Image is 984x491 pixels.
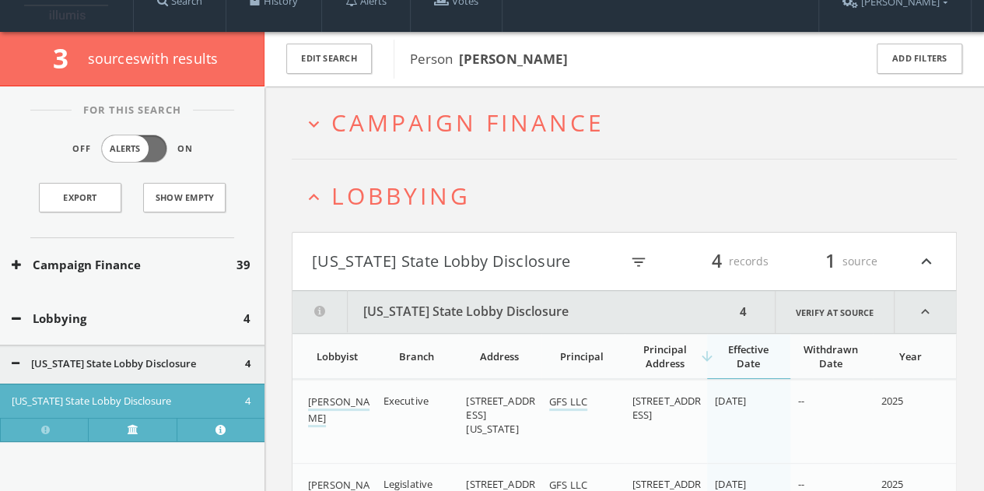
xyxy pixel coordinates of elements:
a: Verify at source [775,291,895,333]
span: -- [798,477,804,491]
span: For This Search [72,103,193,118]
i: expand_less [895,291,956,333]
div: Principal [549,349,615,363]
a: Verify at source [88,418,176,441]
span: [DATE] [715,394,746,408]
span: 4 [243,310,250,328]
div: Address [466,349,532,363]
span: source s with results [88,49,219,68]
i: expand_more [303,114,324,135]
div: Principal Address [632,342,699,370]
div: 4 [735,291,751,333]
i: expand_less [916,248,937,275]
span: Campaign Finance [331,107,604,139]
span: Off [72,142,91,156]
div: Branch [383,349,450,363]
button: Campaign Finance [12,256,236,274]
span: 4 [245,356,250,372]
span: 2025 [881,394,903,408]
i: filter_list [630,254,647,271]
span: On [177,142,193,156]
button: expand_lessLobbying [303,183,957,209]
span: 1 [818,247,842,275]
div: source [784,248,877,275]
div: Withdrawn Date [798,342,864,370]
span: -- [798,394,804,408]
button: Edit Search [286,44,372,74]
button: expand_moreCampaign Finance [303,110,957,135]
span: 4 [245,394,250,409]
button: Lobbying [12,310,243,328]
a: [PERSON_NAME] [308,395,369,427]
span: Person [410,50,568,68]
button: Show Empty [143,183,226,212]
i: arrow_downward [699,349,715,364]
button: [US_STATE] State Lobby Disclosure [12,394,245,409]
button: [US_STATE] State Lobby Disclosure [292,291,735,333]
div: Year [881,349,940,363]
span: [DATE] [715,477,746,491]
i: expand_less [303,187,324,208]
button: Add Filters [877,44,962,74]
button: [US_STATE] State Lobby Disclosure [12,356,245,372]
button: [US_STATE] State Lobby Disclosure [312,248,620,275]
span: Executive [383,394,429,408]
span: 2025 [881,477,903,491]
div: records [675,248,769,275]
a: GFS LLC [549,395,587,411]
div: Lobbyist [308,349,366,363]
div: Effective Date [715,342,781,370]
a: Export [39,183,121,212]
span: Lobbying [331,180,471,212]
b: [PERSON_NAME] [459,50,568,68]
span: [STREET_ADDRESS][US_STATE] [466,394,535,436]
span: Legislative [383,477,432,491]
span: 4 [705,247,729,275]
span: 3 [53,40,82,76]
span: 39 [236,256,250,274]
span: [STREET_ADDRESS] [632,394,702,422]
